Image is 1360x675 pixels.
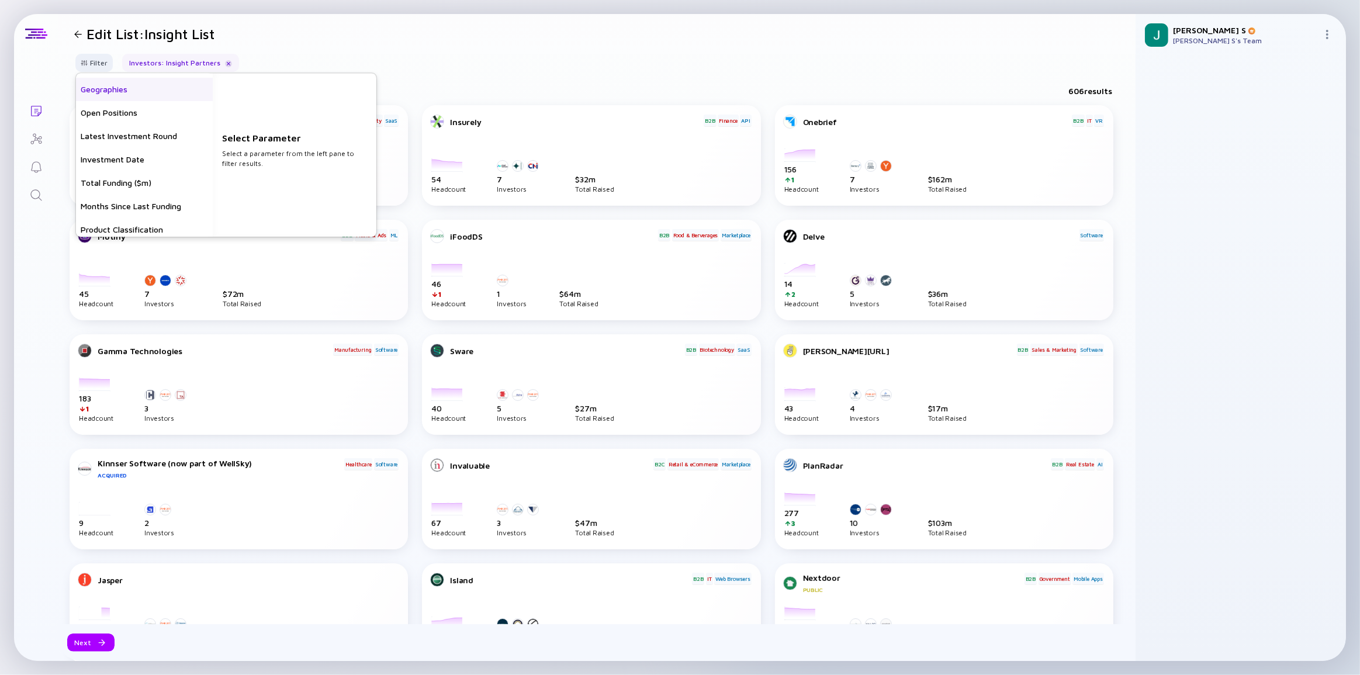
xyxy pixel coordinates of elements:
[497,186,542,192] div: Investors
[222,150,367,169] div: Select a parameter from the left pane to filter results.
[928,416,967,421] div: Total Raised
[14,96,58,124] a: Lists
[559,289,598,299] div: $ 64m
[344,458,372,470] div: Healthcare
[384,115,399,126] div: SaaS
[672,229,719,241] div: Food & Berverages
[714,573,752,584] div: Web Browsers
[928,518,967,528] div: $ 103m
[1173,25,1318,35] div: [PERSON_NAME] S
[450,575,691,585] div: Island
[1323,30,1332,39] img: Menu
[223,301,261,306] div: Total Raised
[803,346,1016,356] div: [PERSON_NAME][URL]
[667,458,719,470] div: Retail & eCommerce
[1079,344,1104,355] div: Software
[699,344,735,355] div: Biotechnology
[76,218,213,241] div: Product Classification
[928,186,967,192] div: Total Raised
[14,152,58,180] a: Reminders
[928,403,967,413] div: $ 17m
[850,403,895,413] div: 4
[658,229,670,241] div: B2B
[1173,36,1318,45] div: [PERSON_NAME] S's Team
[497,174,542,184] div: 7
[450,117,703,127] div: Insurely
[850,289,895,299] div: 5
[850,301,895,306] div: Investors
[497,403,542,413] div: 5
[1051,458,1063,470] div: B2B
[497,518,542,528] div: 3
[144,530,175,535] div: Investors
[98,472,343,479] div: Acquired
[497,530,542,535] div: Investors
[575,186,614,192] div: Total Raised
[389,229,399,241] div: ML
[1096,458,1104,470] div: AI
[76,101,213,124] div: Open Positions
[718,115,739,126] div: Finance
[14,180,58,208] a: Search
[1065,458,1095,470] div: Real Estate
[704,115,716,126] div: B2B
[76,78,213,101] div: Geographies
[706,573,713,584] div: IT
[1145,23,1168,47] img: Jon Profile Picture
[67,634,115,652] button: Next
[1079,229,1104,241] div: Software
[1030,344,1078,355] div: Sales & Marketing
[575,518,614,528] div: $ 47m
[98,346,332,356] div: Gamma Technologies
[374,458,399,470] div: Software
[450,346,683,356] div: Sware
[497,301,527,306] div: Investors
[559,301,598,306] div: Total Raised
[928,301,967,306] div: Total Raised
[721,458,752,470] div: Marketplace
[1017,344,1029,355] div: B2B
[928,530,967,535] div: Total Raised
[450,231,656,241] div: iFoodDS
[75,54,113,72] button: Filter
[692,573,704,584] div: B2B
[333,344,372,355] div: Manufacturing
[1094,115,1104,126] div: VR
[76,124,213,148] div: Latest Investment Round
[803,573,1023,583] div: Nextdoor
[222,131,367,144] div: Select Parameter
[850,530,895,535] div: Investors
[144,301,190,306] div: Investors
[497,289,527,299] div: 1
[685,344,697,355] div: B2B
[1068,86,1112,96] div: 606 results
[803,231,1078,241] div: Delve
[144,518,175,528] div: 2
[1086,115,1093,126] div: IT
[575,174,614,184] div: $ 32m
[223,289,261,299] div: $ 72m
[736,344,751,355] div: SaaS
[850,186,895,192] div: Investors
[740,115,751,126] div: API
[1039,573,1071,584] div: Government
[1025,573,1037,584] div: B2B
[76,148,213,171] div: Investment Date
[1072,115,1084,126] div: B2B
[850,416,895,421] div: Investors
[928,289,967,299] div: $ 36m
[575,416,614,421] div: Total Raised
[74,54,115,72] div: Filter
[98,458,343,468] div: Kinnser Software (now part of WellSky)
[653,458,666,470] div: B2C
[144,289,190,299] div: 7
[14,124,58,152] a: Investor Map
[450,461,652,470] div: Invaluable
[122,54,239,72] div: Investors : Insight Partners
[721,229,752,241] div: Marketplace
[803,586,1023,593] div: Public
[98,575,397,585] div: Jasper
[803,117,1071,127] div: Onebrief
[86,26,214,42] h1: Edit List: Insight List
